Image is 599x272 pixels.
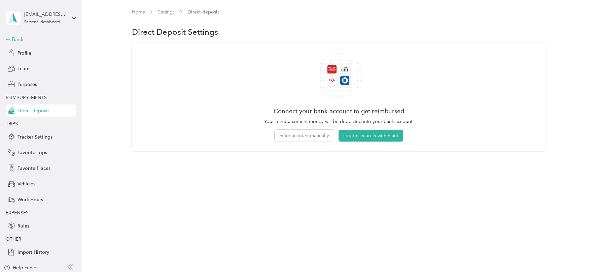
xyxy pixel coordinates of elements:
[17,149,47,156] span: Favorite Trips
[339,130,403,142] button: Log in securely with Plaid
[6,95,47,100] span: REIMBURSEMENTS
[17,50,31,57] span: Profile
[17,165,50,172] span: Favorite Places
[275,130,334,142] button: Enter account manually
[17,222,29,230] span: Rules
[17,196,43,203] span: Work Hours
[6,236,21,242] span: OTHER
[17,133,52,141] span: Tracker Settings
[17,180,35,187] span: Vehicles
[561,234,599,272] iframe: Everlance-gr Chat Button Frame
[6,35,73,43] div: Back
[6,210,29,216] span: EXPENSES
[17,81,37,88] span: Purposes
[24,20,60,24] div: Personal dashboard
[17,107,49,114] span: Direct deposit
[132,28,218,35] h1: Direct Deposit Settings
[132,9,145,15] a: Home
[4,264,38,271] button: Help center
[274,108,404,115] h2: Connect your bank account to get reimbursed
[24,11,66,18] div: [EMAIL_ADDRESS][DOMAIN_NAME]
[17,65,29,72] span: Team
[158,9,175,15] a: Settings
[325,63,353,88] img: Banks icons
[264,118,414,125] p: Your reimbursement money will be deposited into your bank account.
[17,249,49,256] span: Import History
[6,121,18,127] span: TRIPS
[187,8,219,16] span: Direct deposit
